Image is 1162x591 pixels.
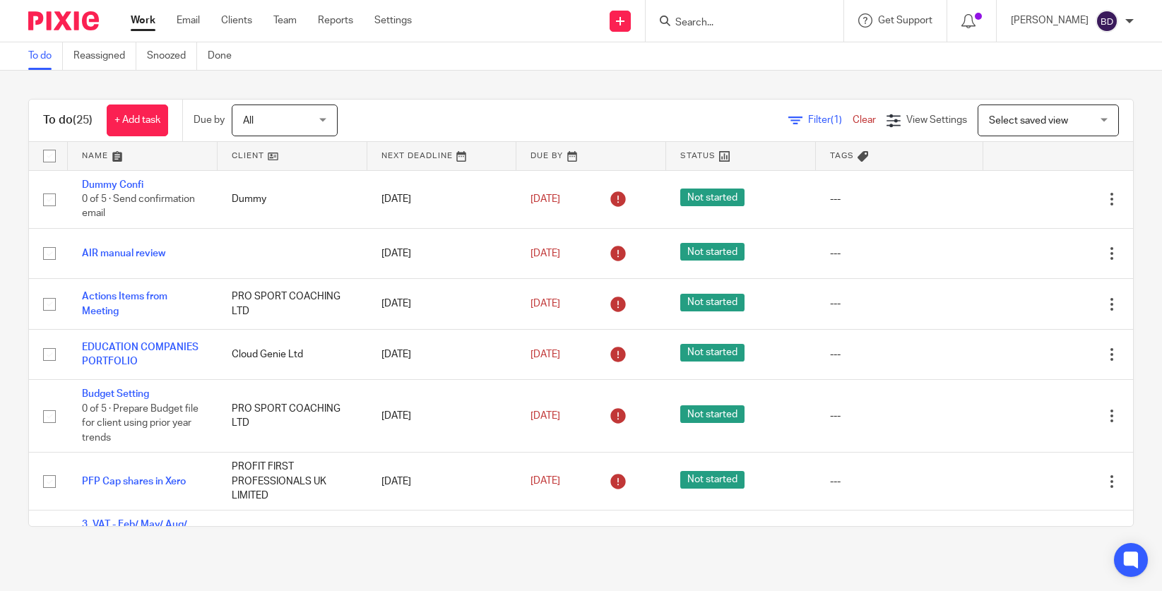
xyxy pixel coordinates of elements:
td: PRO SPORT COACHING LTD [218,380,367,453]
span: Not started [680,294,745,311]
a: Email [177,13,200,28]
div: --- [830,347,969,362]
td: PROFIT FIRST PROFESSIONALS UK LIMITED [218,453,367,511]
div: --- [830,297,969,311]
a: 3_VAT - Feb/ May/ Aug/ Nov - PARTIAL EXEMPTION [82,520,187,559]
td: Cloud Genie Ltd [218,329,367,379]
span: [DATE] [530,350,560,359]
td: Dummy [218,170,367,228]
a: Done [208,42,242,70]
a: Settings [374,13,412,28]
span: Not started [680,471,745,489]
span: Not started [680,189,745,206]
td: [DATE] [367,380,517,453]
span: [DATE] [530,299,560,309]
span: Tags [830,152,854,160]
a: Reports [318,13,353,28]
a: Budget Setting [82,389,149,399]
span: 0 of 5 · Prepare Budget file for client using prior year trends [82,404,198,443]
td: PRO SPORT COACHING LTD [218,279,367,329]
span: Not started [680,405,745,423]
td: [DATE] [367,228,517,278]
h1: To do [43,113,93,128]
a: AIR manual review [82,249,165,258]
a: EDUCATION COMPANIES PORTFOLIO [82,342,198,366]
span: Select saved view [989,116,1068,126]
span: (1) [831,115,842,125]
span: [DATE] [530,411,560,421]
a: PFP Cap shares in Xero [82,477,186,486]
a: To do [28,42,63,70]
a: Dummy Confi [82,180,143,190]
div: --- [830,409,969,423]
img: svg%3E [1096,10,1118,32]
td: [DATE] [367,453,517,511]
div: --- [830,192,969,206]
div: --- [830,474,969,489]
a: Clients [221,13,252,28]
span: View Settings [906,115,967,125]
input: Search [674,17,801,30]
span: Filter [808,115,853,125]
span: [DATE] [530,249,560,258]
span: Not started [680,243,745,261]
a: Snoozed [147,42,197,70]
p: [PERSON_NAME] [1011,13,1089,28]
span: [DATE] [530,194,560,204]
a: Clear [853,115,876,125]
td: [DATE] [367,279,517,329]
span: Get Support [878,16,932,25]
a: Actions Items from Meeting [82,292,167,316]
span: (25) [73,114,93,126]
a: Work [131,13,155,28]
td: [DATE] [367,329,517,379]
td: [DATE] [367,170,517,228]
div: --- [830,246,969,261]
span: All [243,116,254,126]
a: + Add task [107,105,168,136]
a: Team [273,13,297,28]
span: [DATE] [530,477,560,486]
a: Reassigned [73,42,136,70]
img: Pixie [28,11,99,30]
span: 0 of 5 · Send confirmation email [82,194,195,219]
p: Due by [194,113,225,127]
span: Not started [680,344,745,362]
